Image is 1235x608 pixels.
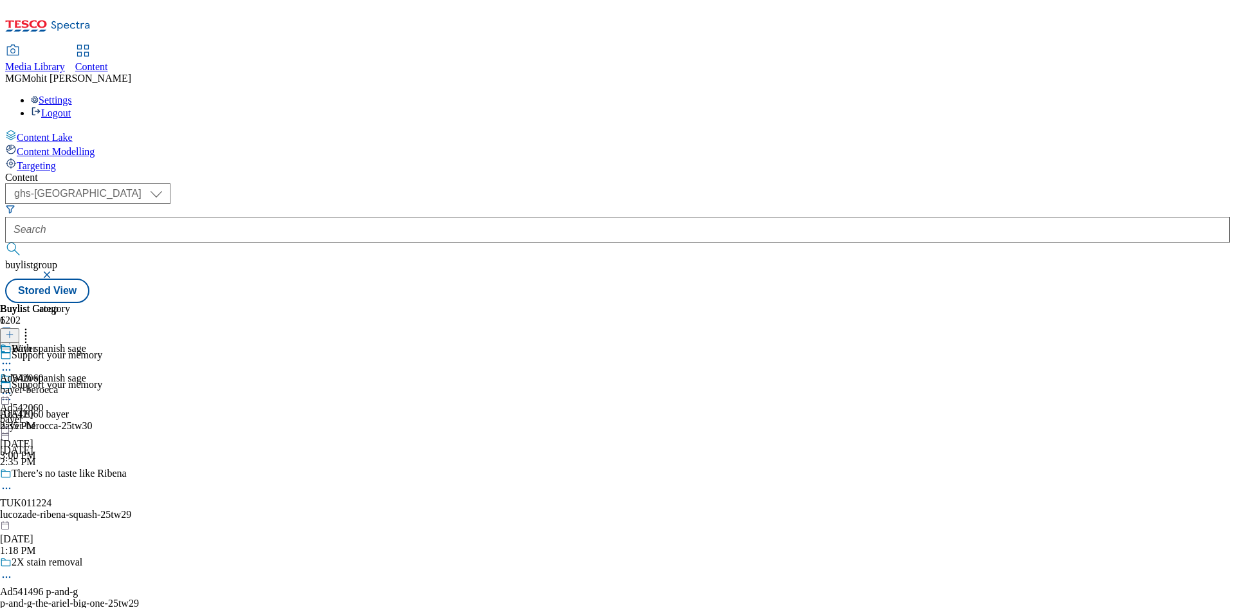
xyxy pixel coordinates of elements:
[31,107,71,118] a: Logout
[17,160,56,171] span: Targeting
[12,343,36,355] div: Bayer
[12,343,86,355] div: With spanish sage
[31,95,72,106] a: Settings
[5,73,22,84] span: MG
[17,146,95,157] span: Content Modelling
[75,61,108,72] span: Content
[5,129,1230,143] a: Content Lake
[12,557,82,568] div: 2X stain removal
[12,468,127,479] div: There’s no taste like Ribena
[5,158,1230,172] a: Targeting
[5,279,89,303] button: Stored View
[5,172,1230,183] div: Content
[5,217,1230,243] input: Search
[5,46,65,73] a: Media Library
[5,204,15,214] svg: Search Filters
[5,61,65,72] span: Media Library
[17,132,73,143] span: Content Lake
[22,73,131,84] span: Mohit [PERSON_NAME]
[5,259,57,270] span: buylistgroup
[5,143,1230,158] a: Content Modelling
[75,46,108,73] a: Content
[12,373,86,384] div: With spanish sage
